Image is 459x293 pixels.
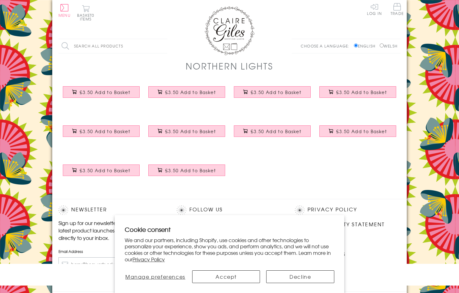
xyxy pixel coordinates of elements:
input: English [354,43,358,47]
button: £3.50 Add to Basket [319,125,396,137]
a: Privacy Policy [308,205,357,214]
span: £3.50 Add to Basket [80,128,130,134]
a: Birthday Card, Coloured Lights, Embossed and Foiled text £3.50 Add to Basket [144,82,229,108]
a: Birthday Card, Presents, Love and Laughter, Embossed and Foiled text £3.50 Add to Basket [58,121,144,147]
input: Welsh [380,43,384,47]
span: £3.50 Add to Basket [80,167,130,174]
a: Privacy Policy [132,255,165,263]
a: Sympathy Card, Sorry, Thinking of you, Sky & Clouds, Embossed and Foiled text £3.50 Add to Basket [144,160,229,187]
h2: Cookie consent [125,225,334,234]
a: Birthday Card, Golden Lights, You were Born To Sparkle, Embossed and Foiled text £3.50 Add to Basket [229,82,315,108]
a: Birthday Card, Pink Peonie, Happy Birthday Beautiful, Embossed and Foiled text £3.50 Add to Basket [58,82,144,108]
a: Trade [391,3,404,16]
a: Wedding Card, White Peonie, Mr and Mrs , Embossed and Foiled text £3.50 Add to Basket [315,82,401,108]
h1: Northern Lights [186,60,273,72]
button: £3.50 Add to Basket [234,125,311,137]
a: Accessibility Statement [308,220,385,229]
a: Birthday Card, Yellow Cakes, Birthday Wishes, Embossed and Foiled text £3.50 Add to Basket [144,121,229,147]
h2: Newsletter [58,205,164,215]
button: Decline [266,270,334,283]
p: We and our partners, including Shopify, use cookies and other technologies to personalize your ex... [125,237,334,263]
p: Sign up for our newsletter to receive the latest product launches, news and offers directly to yo... [58,219,164,241]
span: £3.50 Add to Basket [80,89,130,95]
input: harry@hogwarts.edu [58,257,164,271]
a: Log In [367,3,382,15]
span: £3.50 Add to Basket [251,128,301,134]
button: £3.50 Add to Basket [63,86,140,98]
h2: Follow Us [177,205,282,215]
span: £3.50 Add to Basket [251,89,301,95]
p: Choose a language: [301,43,353,49]
span: £3.50 Add to Basket [165,167,216,174]
button: £3.50 Add to Basket [63,165,140,176]
span: Menu [58,12,71,18]
span: £3.50 Add to Basket [165,89,216,95]
button: £3.50 Add to Basket [148,125,225,137]
input: Search all products [58,39,167,53]
span: £3.50 Add to Basket [165,128,216,134]
button: Menu [58,4,71,17]
span: 0 items [80,12,94,22]
button: £3.50 Add to Basket [148,86,225,98]
input: Search [161,39,167,53]
label: English [354,43,378,49]
button: £3.50 Add to Basket [234,86,311,98]
button: Manage preferences [125,270,186,283]
img: Claire Giles Greetings Cards [205,6,254,55]
span: £3.50 Add to Basket [336,128,387,134]
button: £3.50 Add to Basket [63,125,140,137]
a: Birthday Card, Bon Bons, Happy Birthday Sweetie!, Embossed and Foiled text £3.50 Add to Basket [229,121,315,147]
button: Accept [192,270,260,283]
button: £3.50 Add to Basket [148,165,225,176]
a: Birthday Card, Jelly Beans, Birthday Wishes, Embossed and Foiled text £3.50 Add to Basket [58,160,144,187]
span: £3.50 Add to Basket [336,89,387,95]
a: Birthday Card, Press for Service, Champagne, Embossed and Foiled text £3.50 Add to Basket [315,121,401,147]
button: £3.50 Add to Basket [319,86,396,98]
span: Manage preferences [125,273,185,280]
label: Email Address [58,249,164,254]
span: Trade [391,3,404,15]
button: Basket0 items [77,5,94,21]
label: Welsh [380,43,397,49]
